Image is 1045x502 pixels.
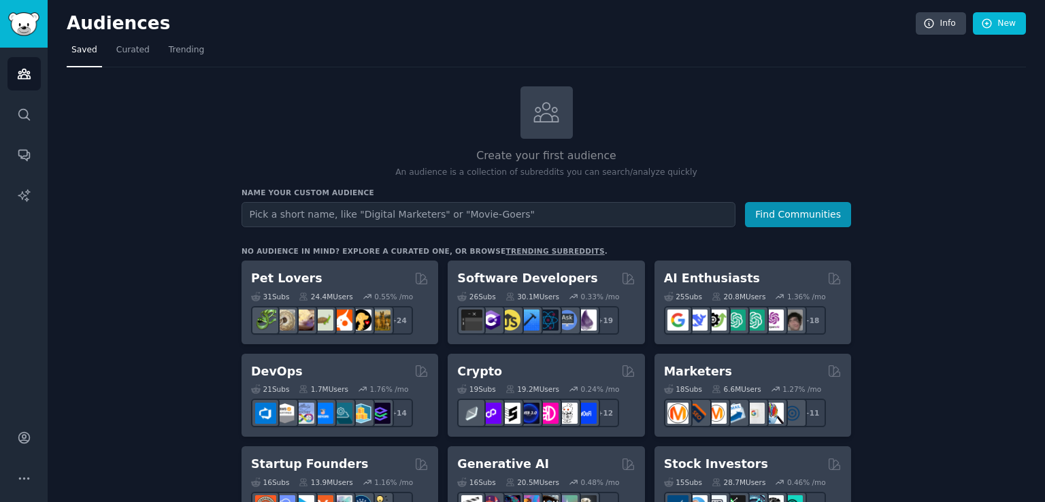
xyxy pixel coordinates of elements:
[686,309,708,331] img: DeepSeek
[370,384,409,394] div: 1.76 % /mo
[293,403,314,424] img: Docker_DevOps
[686,403,708,424] img: bigseo
[499,403,520,424] img: ethstaker
[457,363,502,380] h2: Crypto
[787,292,826,301] div: 1.36 % /mo
[667,309,689,331] img: GoogleGeminiAI
[581,292,620,301] div: 0.33 % /mo
[706,403,727,424] img: AskMarketing
[312,403,333,424] img: DevOpsLinks
[369,403,391,424] img: PlatformEngineers
[350,309,371,331] img: PetAdvice
[242,188,851,197] h3: Name your custom audience
[744,309,765,331] img: chatgpt_prompts_
[706,309,727,331] img: AItoolsCatalog
[331,403,352,424] img: platformengineering
[973,12,1026,35] a: New
[581,384,620,394] div: 0.24 % /mo
[797,306,826,335] div: + 18
[664,292,702,301] div: 25 Sub s
[112,39,154,67] a: Curated
[664,270,760,287] h2: AI Enthusiasts
[255,403,276,424] img: azuredevops
[744,403,765,424] img: googleads
[299,384,348,394] div: 1.7M Users
[242,148,851,165] h2: Create your first audience
[71,44,97,56] span: Saved
[242,246,608,256] div: No audience in mind? Explore a curated one, or browse .
[725,309,746,331] img: chatgpt_promptDesign
[374,292,413,301] div: 0.55 % /mo
[457,270,597,287] h2: Software Developers
[251,384,289,394] div: 21 Sub s
[461,309,482,331] img: software
[518,403,540,424] img: web3
[350,403,371,424] img: aws_cdk
[384,399,413,427] div: + 14
[725,403,746,424] img: Emailmarketing
[712,478,765,487] div: 28.7M Users
[745,202,851,227] button: Find Communities
[457,384,495,394] div: 19 Sub s
[712,292,765,301] div: 20.8M Users
[242,167,851,179] p: An audience is a collection of subreddits you can search/analyze quickly
[712,384,761,394] div: 6.6M Users
[576,309,597,331] img: elixir
[797,399,826,427] div: + 11
[664,456,768,473] h2: Stock Investors
[480,403,501,424] img: 0xPolygon
[312,309,333,331] img: turtle
[499,309,520,331] img: learnjavascript
[293,309,314,331] img: leopardgeckos
[591,306,619,335] div: + 19
[299,478,352,487] div: 13.9M Users
[664,478,702,487] div: 15 Sub s
[8,12,39,36] img: GummySearch logo
[457,292,495,301] div: 26 Sub s
[255,309,276,331] img: herpetology
[505,247,604,255] a: trending subreddits
[763,309,784,331] img: OpenAIDev
[242,202,735,227] input: Pick a short name, like "Digital Marketers" or "Movie-Goers"
[505,292,559,301] div: 30.1M Users
[116,44,150,56] span: Curated
[274,309,295,331] img: ballpython
[916,12,966,35] a: Info
[664,363,732,380] h2: Marketers
[374,478,413,487] div: 1.16 % /mo
[537,309,559,331] img: reactnative
[782,403,803,424] img: OnlineMarketing
[557,309,578,331] img: AskComputerScience
[664,384,702,394] div: 18 Sub s
[67,13,916,35] h2: Audiences
[480,309,501,331] img: csharp
[782,309,803,331] img: ArtificalIntelligence
[461,403,482,424] img: ethfinance
[331,309,352,331] img: cockatiel
[537,403,559,424] img: defiblockchain
[505,478,559,487] div: 20.5M Users
[667,403,689,424] img: content_marketing
[581,478,620,487] div: 0.48 % /mo
[763,403,784,424] img: MarketingResearch
[251,456,368,473] h2: Startup Founders
[251,270,322,287] h2: Pet Lovers
[576,403,597,424] img: defi_
[251,478,289,487] div: 16 Sub s
[787,478,826,487] div: 0.46 % /mo
[251,363,303,380] h2: DevOps
[164,39,209,67] a: Trending
[299,292,352,301] div: 24.4M Users
[369,309,391,331] img: dogbreed
[505,384,559,394] div: 19.2M Users
[457,478,495,487] div: 16 Sub s
[557,403,578,424] img: CryptoNews
[251,292,289,301] div: 31 Sub s
[274,403,295,424] img: AWS_Certified_Experts
[591,399,619,427] div: + 12
[169,44,204,56] span: Trending
[518,309,540,331] img: iOSProgramming
[782,384,821,394] div: 1.27 % /mo
[67,39,102,67] a: Saved
[457,456,549,473] h2: Generative AI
